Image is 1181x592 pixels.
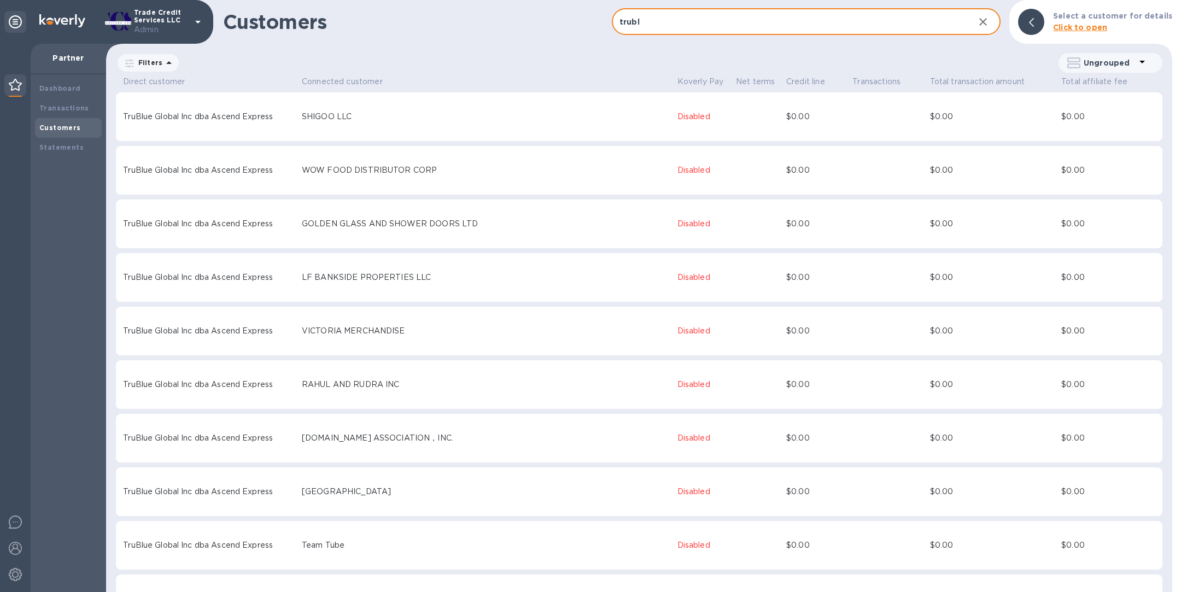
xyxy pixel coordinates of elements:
[786,432,848,444] div: $0.00
[223,10,612,33] h1: Customers
[123,165,297,176] div: TruBlue Global Inc dba Ascend Express
[302,165,673,176] div: WOW FOOD DISTRIBUTOR CORP
[786,165,848,176] div: $0.00
[39,143,84,151] b: Statements
[302,218,673,230] div: GOLDEN GLASS AND SHOWER DOORS LTD
[134,24,189,36] p: Admin
[930,379,1057,390] div: $0.00
[852,75,915,88] span: Transactions
[1061,540,1155,551] div: $0.00
[677,165,732,176] p: Disabled
[302,432,673,444] div: [DOMAIN_NAME] ASSOCIATION，INC.
[852,75,901,88] span: Transactions
[1061,75,1127,88] span: Total affiliate fee
[786,379,848,390] div: $0.00
[302,111,673,122] div: SHIGOO LLC
[677,486,732,497] p: Disabled
[302,379,673,390] div: RAHUL AND RUDRA INC
[786,218,848,230] div: $0.00
[677,111,732,122] p: Disabled
[39,52,97,63] p: Partner
[930,325,1057,337] div: $0.00
[1084,57,1136,68] p: Ungrouped
[677,540,732,551] p: Disabled
[123,540,297,551] div: TruBlue Global Inc dba Ascend Express
[1061,75,1142,88] span: Total affiliate fee
[930,218,1057,230] div: $0.00
[302,75,383,88] span: Connected customer
[677,325,732,337] p: Disabled
[930,75,1039,88] span: Total transaction amount
[677,75,724,88] span: Koverly Pay
[123,218,297,230] div: TruBlue Global Inc dba Ascend Express
[1061,165,1155,176] div: $0.00
[1053,23,1107,32] b: Click to open
[930,272,1057,283] div: $0.00
[1061,432,1155,444] div: $0.00
[1053,11,1172,20] b: Select a customer for details
[123,432,297,444] div: TruBlue Global Inc dba Ascend Express
[930,75,1025,88] span: Total transaction amount
[302,272,673,283] div: LF BANKSIDE PROPERTIES LLC
[786,75,825,88] span: Credit line
[302,325,673,337] div: VICTORIA MERCHANDISE
[786,75,839,88] span: Credit line
[786,111,848,122] div: $0.00
[9,79,22,91] img: Partner
[786,486,848,497] div: $0.00
[786,540,848,551] div: $0.00
[1061,218,1155,230] div: $0.00
[786,325,848,337] div: $0.00
[123,325,297,337] div: TruBlue Global Inc dba Ascend Express
[736,75,775,88] span: Net terms
[39,124,81,132] b: Customers
[677,379,732,390] p: Disabled
[302,540,673,551] div: Team Tube
[123,75,185,88] span: Direct customer
[1061,272,1155,283] div: $0.00
[123,111,297,122] div: TruBlue Global Inc dba Ascend Express
[1061,486,1155,497] div: $0.00
[930,111,1057,122] div: $0.00
[930,432,1057,444] div: $0.00
[4,11,26,33] div: Unpin categories
[123,75,199,88] span: Direct customer
[677,218,732,230] p: Disabled
[930,165,1057,176] div: $0.00
[39,104,89,112] b: Transactions
[1061,111,1155,122] div: $0.00
[930,486,1057,497] div: $0.00
[123,379,297,390] div: TruBlue Global Inc dba Ascend Express
[134,9,189,36] p: Trade Credit Services LLC
[39,84,81,92] b: Dashboard
[1061,379,1155,390] div: $0.00
[677,272,732,283] p: Disabled
[302,486,673,497] div: [GEOGRAPHIC_DATA]
[677,432,732,444] p: Disabled
[123,272,297,283] div: TruBlue Global Inc dba Ascend Express
[134,58,162,67] p: Filters
[930,540,1057,551] div: $0.00
[39,14,85,27] img: Logo
[1061,325,1155,337] div: $0.00
[123,486,297,497] div: TruBlue Global Inc dba Ascend Express
[786,272,848,283] div: $0.00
